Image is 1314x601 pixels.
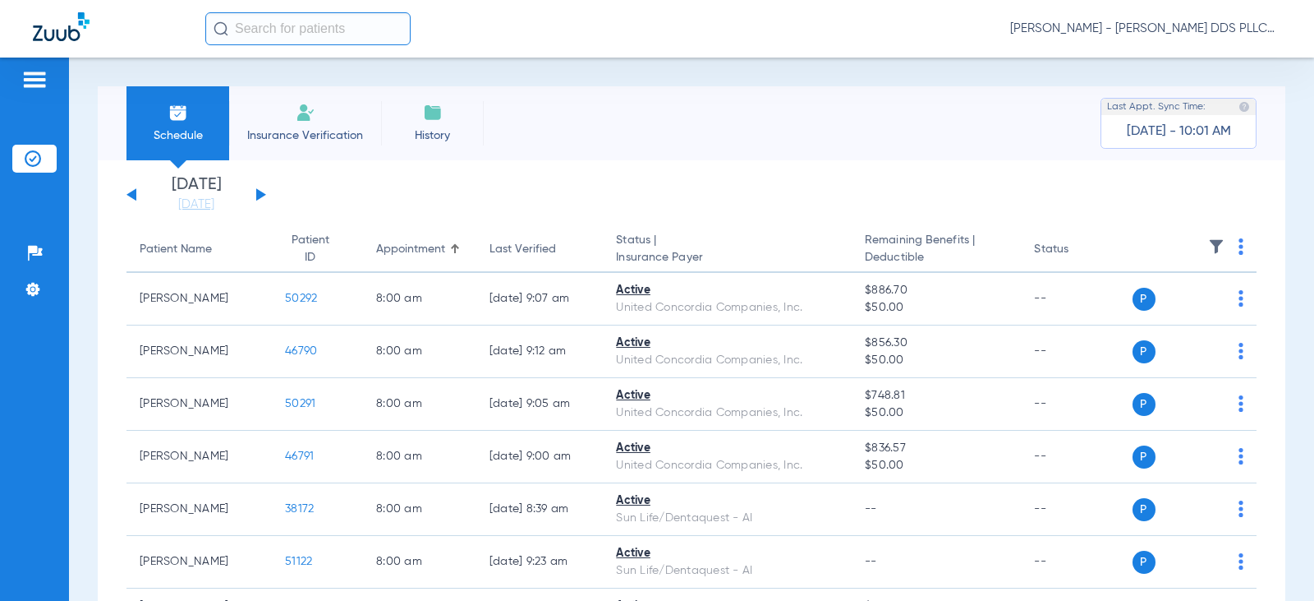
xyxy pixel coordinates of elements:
[285,232,335,266] div: Patient ID
[214,21,228,36] img: Search Icon
[168,103,188,123] img: Schedule
[363,378,476,431] td: 8:00 AM
[285,451,314,462] span: 46791
[1107,99,1206,115] span: Last Appt. Sync Time:
[126,431,272,483] td: [PERSON_NAME]
[423,103,443,123] img: History
[140,241,259,258] div: Patient Name
[1133,551,1155,574] span: P
[376,241,445,258] div: Appointment
[865,457,1008,474] span: $50.00
[476,378,604,431] td: [DATE] 9:05 AM
[1201,343,1218,359] img: x.svg
[363,273,476,326] td: 8:00 AM
[1010,21,1281,37] span: [PERSON_NAME] - [PERSON_NAME] DDS PLLC
[241,127,369,144] span: Insurance Verification
[476,273,604,326] td: [DATE] 9:07 AM
[489,241,556,258] div: Last Verified
[147,196,246,213] a: [DATE]
[616,440,838,457] div: Active
[1021,326,1132,378] td: --
[1021,431,1132,483] td: --
[1133,446,1155,469] span: P
[489,241,590,258] div: Last Verified
[1201,501,1218,517] img: x.svg
[1127,123,1231,140] span: [DATE] - 10:01 AM
[1238,448,1243,465] img: group-dot-blue.svg
[393,127,471,144] span: History
[616,335,838,352] div: Active
[1133,340,1155,363] span: P
[376,241,463,258] div: Appointment
[852,227,1021,273] th: Remaining Benefits |
[1133,288,1155,311] span: P
[476,326,604,378] td: [DATE] 9:12 AM
[865,249,1008,266] span: Deductible
[616,299,838,317] div: United Concordia Companies, Inc.
[363,326,476,378] td: 8:00 AM
[616,352,838,369] div: United Concordia Companies, Inc.
[616,562,838,580] div: Sun Life/Dentaquest - AI
[1238,343,1243,359] img: group-dot-blue.svg
[616,282,838,299] div: Active
[865,405,1008,422] span: $50.00
[296,103,315,123] img: Manual Insurance Verification
[1238,395,1243,412] img: group-dot-blue.svg
[1238,290,1243,307] img: group-dot-blue.svg
[1201,395,1218,412] img: x.svg
[205,12,411,45] input: Search for patients
[139,127,217,144] span: Schedule
[865,387,1008,405] span: $748.81
[476,483,604,536] td: [DATE] 8:39 AM
[285,503,314,515] span: 38172
[616,545,838,562] div: Active
[865,352,1008,369] span: $50.00
[363,483,476,536] td: 8:00 AM
[616,457,838,474] div: United Concordia Companies, Inc.
[1133,498,1155,521] span: P
[616,387,838,405] div: Active
[285,398,315,409] span: 50291
[126,273,272,326] td: [PERSON_NAME]
[1238,238,1243,255] img: group-dot-blue.svg
[1021,378,1132,431] td: --
[865,282,1008,299] span: $886.70
[1201,553,1218,570] img: x.svg
[126,536,272,589] td: [PERSON_NAME]
[1021,536,1132,589] td: --
[33,12,90,41] img: Zuub Logo
[603,227,852,273] th: Status |
[285,345,317,357] span: 46790
[363,431,476,483] td: 8:00 AM
[865,335,1008,352] span: $856.30
[616,405,838,422] div: United Concordia Companies, Inc.
[126,326,272,378] td: [PERSON_NAME]
[616,510,838,527] div: Sun Life/Dentaquest - AI
[21,70,48,90] img: hamburger-icon
[285,293,317,304] span: 50292
[865,299,1008,317] span: $50.00
[147,177,246,213] li: [DATE]
[616,249,838,266] span: Insurance Payer
[285,556,312,567] span: 51122
[865,556,877,567] span: --
[1238,501,1243,517] img: group-dot-blue.svg
[126,378,272,431] td: [PERSON_NAME]
[1021,273,1132,326] td: --
[865,503,877,515] span: --
[1232,522,1314,601] iframe: Chat Widget
[865,440,1008,457] span: $836.57
[1133,393,1155,416] span: P
[126,483,272,536] td: [PERSON_NAME]
[140,241,212,258] div: Patient Name
[476,431,604,483] td: [DATE] 9:00 AM
[616,492,838,510] div: Active
[1201,448,1218,465] img: x.svg
[1208,238,1224,255] img: filter.svg
[285,232,350,266] div: Patient ID
[1021,483,1132,536] td: --
[476,536,604,589] td: [DATE] 9:23 AM
[1238,101,1250,113] img: last sync help info
[1201,290,1218,307] img: x.svg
